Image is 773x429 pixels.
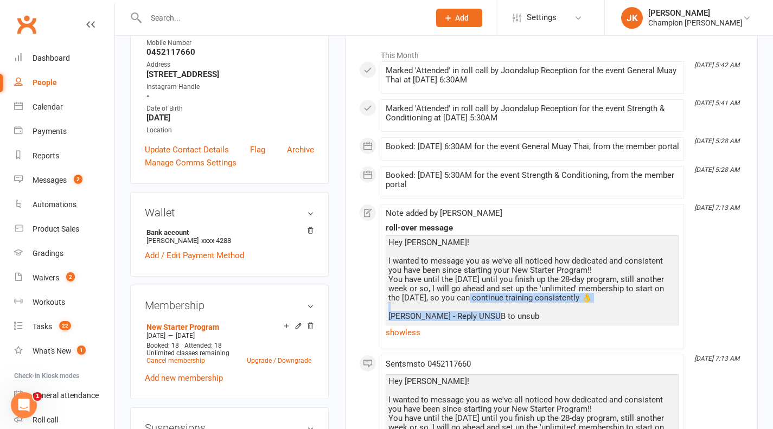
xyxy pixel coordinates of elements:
[146,91,314,101] strong: -
[247,357,311,364] a: Upgrade / Downgrade
[386,209,679,218] div: Note added by [PERSON_NAME]
[66,272,75,281] span: 2
[694,137,739,145] i: [DATE] 5:28 AM
[11,392,37,418] iframe: Intercom live chat
[13,11,40,38] a: Clubworx
[14,71,114,95] a: People
[33,347,72,355] div: What's New
[33,273,59,282] div: Waivers
[145,227,314,246] li: [PERSON_NAME]
[33,322,52,331] div: Tasks
[146,342,179,349] span: Booked: 18
[33,225,79,233] div: Product Sales
[14,193,114,217] a: Automations
[146,69,314,79] strong: [STREET_ADDRESS]
[648,18,743,28] div: Champion [PERSON_NAME]
[145,373,223,383] a: Add new membership
[694,166,739,174] i: [DATE] 5:28 AM
[77,345,86,355] span: 1
[146,332,165,340] span: [DATE]
[146,60,314,70] div: Address
[14,290,114,315] a: Workouts
[14,119,114,144] a: Payments
[386,325,679,340] a: show less
[146,323,219,331] a: New Starter Program
[14,383,114,408] a: General attendance kiosk mode
[33,415,58,424] div: Roll call
[184,342,222,349] span: Attended: 18
[33,249,63,258] div: Gradings
[33,200,76,209] div: Automations
[33,151,59,160] div: Reports
[201,236,231,245] span: xxxx 4288
[143,10,422,25] input: Search...
[648,8,743,18] div: [PERSON_NAME]
[14,315,114,339] a: Tasks 22
[14,266,114,290] a: Waivers 2
[145,249,244,262] a: Add / Edit Payment Method
[14,144,114,168] a: Reports
[33,176,67,184] div: Messages
[33,392,42,401] span: 1
[176,332,195,340] span: [DATE]
[144,331,314,340] div: —
[145,143,229,156] a: Update Contact Details
[145,156,237,169] a: Manage Comms Settings
[33,54,70,62] div: Dashboard
[386,104,679,123] div: Marked 'Attended' in roll call by Joondalup Reception for the event Strength & Conditioning at [D...
[694,355,739,362] i: [DATE] 7:13 AM
[33,298,65,306] div: Workouts
[386,142,679,151] div: Booked: [DATE] 6:30AM for the event General Muay Thai, from the member portal
[33,78,57,87] div: People
[386,223,679,233] div: roll-over message
[146,82,314,92] div: Instagram Handle
[145,207,314,219] h3: Wallet
[14,46,114,71] a: Dashboard
[74,175,82,184] span: 2
[455,14,469,22] span: Add
[146,113,314,123] strong: [DATE]
[694,204,739,212] i: [DATE] 7:13 AM
[388,238,676,321] div: Hey [PERSON_NAME]! I wanted to message you as we've all noticed how dedicated and consistent you ...
[386,171,679,189] div: Booked: [DATE] 5:30AM for the event Strength & Conditioning, from the member portal
[14,95,114,119] a: Calendar
[386,359,471,369] span: Sent sms to 0452117660
[33,127,67,136] div: Payments
[694,61,739,69] i: [DATE] 5:42 AM
[14,241,114,266] a: Gradings
[145,299,314,311] h3: Membership
[527,5,557,30] span: Settings
[146,38,314,48] div: Mobile Number
[33,103,63,111] div: Calendar
[621,7,643,29] div: JK
[14,217,114,241] a: Product Sales
[146,104,314,114] div: Date of Birth
[250,143,265,156] a: Flag
[14,339,114,363] a: What's New1
[146,125,314,136] div: Location
[14,168,114,193] a: Messages 2
[436,9,482,27] button: Add
[287,143,314,156] a: Archive
[146,357,205,364] a: Cancel membership
[59,321,71,330] span: 22
[146,228,309,236] strong: Bank account
[33,391,99,400] div: General attendance
[146,349,229,357] span: Unlimited classes remaining
[359,44,744,61] li: This Month
[146,47,314,57] strong: 0452117660
[386,66,679,85] div: Marked 'Attended' in roll call by Joondalup Reception for the event General Muay Thai at [DATE] 6...
[694,99,739,107] i: [DATE] 5:41 AM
